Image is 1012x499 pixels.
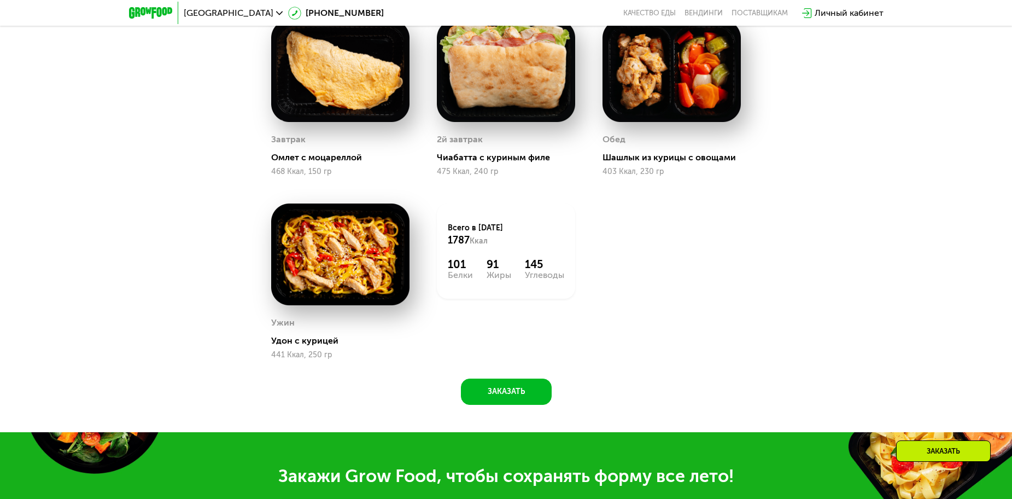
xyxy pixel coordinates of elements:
[184,9,273,18] span: [GEOGRAPHIC_DATA]
[525,258,564,271] div: 145
[271,152,418,163] div: Омлет с моцареллой
[448,234,470,246] span: 1787
[437,152,584,163] div: Чиабатта с куриным филе
[470,236,488,246] span: Ккал
[271,315,295,331] div: Ужин
[448,258,473,271] div: 101
[685,9,723,18] a: Вендинги
[437,131,483,148] div: 2й завтрак
[602,167,741,176] div: 403 Ккал, 230 гр
[487,271,511,280] div: Жиры
[602,131,625,148] div: Обед
[437,167,575,176] div: 475 Ккал, 240 гр
[525,271,564,280] div: Углеводы
[896,440,991,462] div: Заказать
[487,258,511,271] div: 91
[623,9,676,18] a: Качество еды
[271,335,418,346] div: Удон с курицей
[448,271,473,280] div: Белки
[271,131,306,148] div: Завтрак
[448,223,564,247] div: Всего в [DATE]
[461,379,552,405] button: Заказать
[815,7,884,20] div: Личный кабинет
[602,152,750,163] div: Шашлык из курицы с овощами
[271,351,410,359] div: 441 Ккал, 250 гр
[732,9,788,18] div: поставщикам
[271,167,410,176] div: 468 Ккал, 150 гр
[288,7,384,20] a: [PHONE_NUMBER]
